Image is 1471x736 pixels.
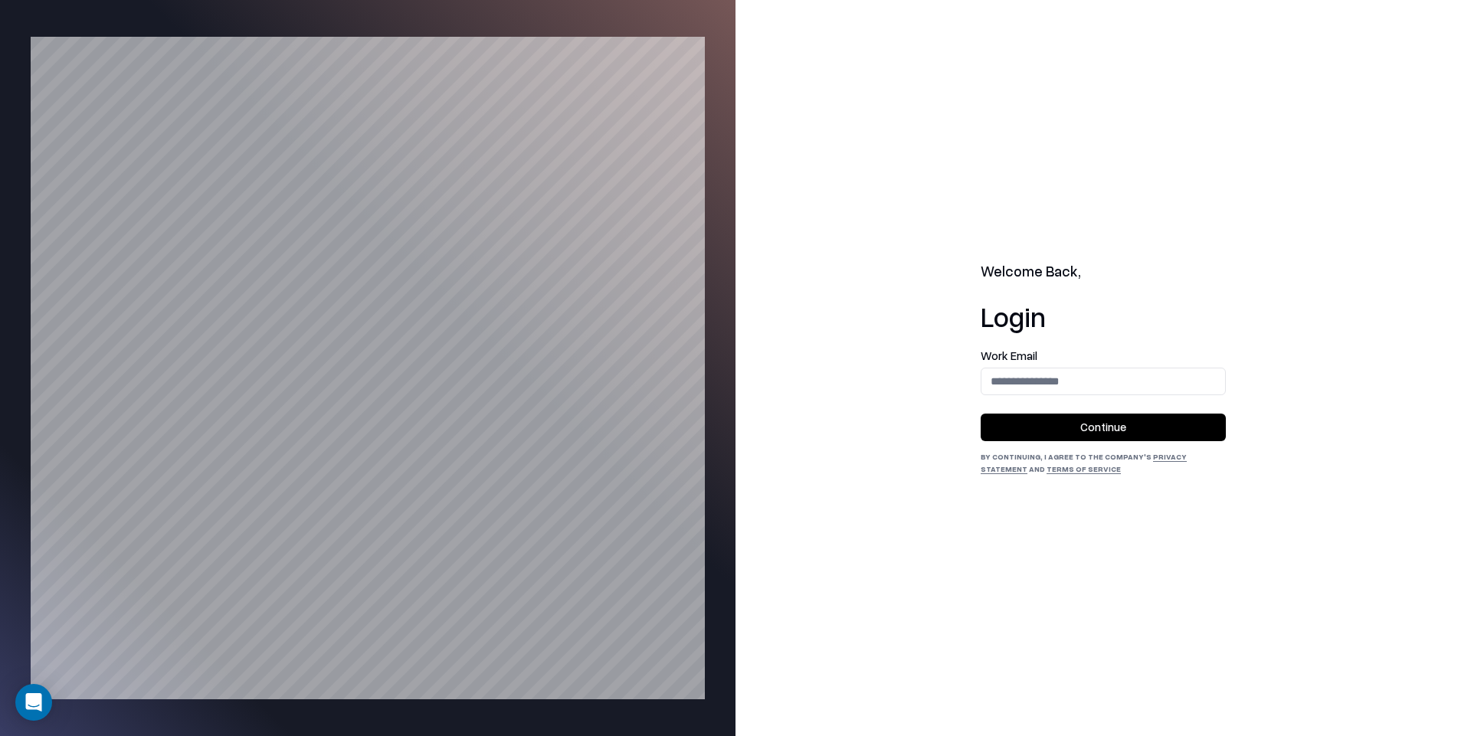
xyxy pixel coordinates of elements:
[1047,464,1121,473] a: Terms of Service
[981,414,1226,441] button: Continue
[15,684,52,721] div: Open Intercom Messenger
[981,261,1226,283] h2: Welcome Back,
[981,452,1187,473] a: Privacy Statement
[981,450,1226,475] div: By continuing, I agree to the Company's and
[981,350,1226,361] label: Work Email
[981,301,1226,332] h1: Login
